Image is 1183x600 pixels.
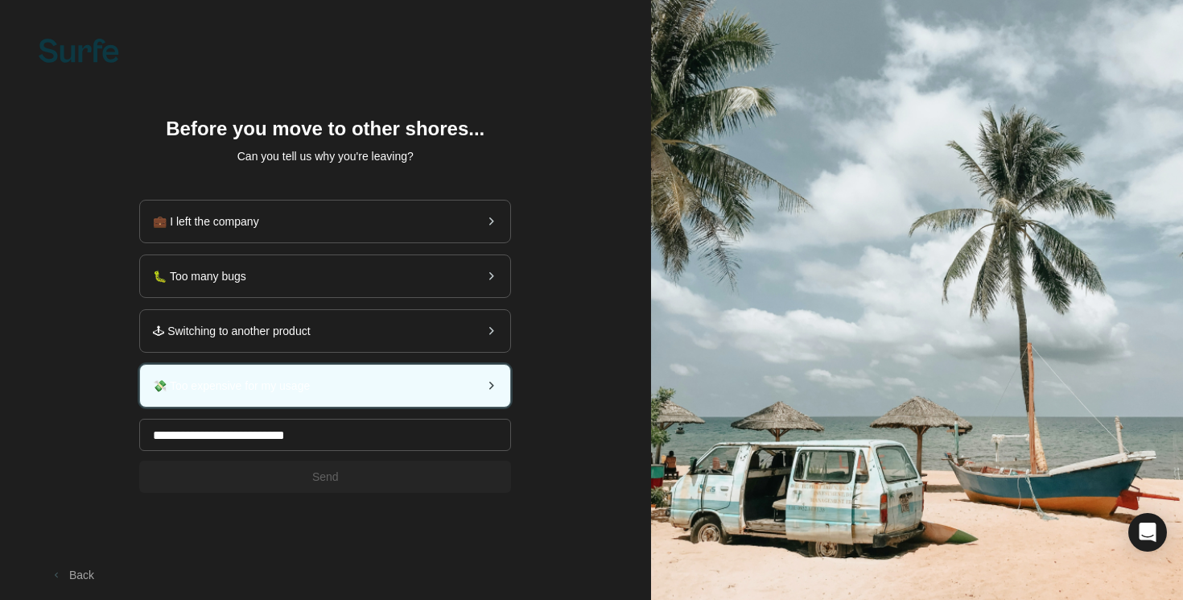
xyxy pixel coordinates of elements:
[153,213,271,230] span: 💼 I left the company
[164,148,486,164] p: Can you tell us why you're leaving?
[153,323,323,339] span: 🕹 Switching to another product
[1128,513,1167,552] div: Open Intercom Messenger
[39,39,119,63] img: Surfe's logo
[164,116,486,142] h1: Before you move to other shores...
[153,268,259,284] span: 🐛 Too many bugs
[153,378,323,394] span: 💸 Too expensive for my usage
[39,561,105,590] button: Back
